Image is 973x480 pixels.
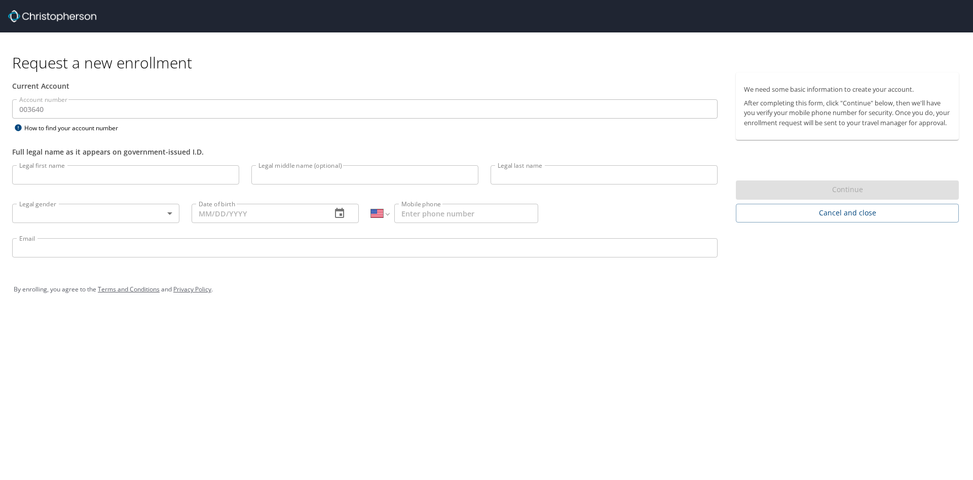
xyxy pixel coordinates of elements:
span: Cancel and close [744,207,951,219]
div: By enrolling, you agree to the and . [14,277,959,302]
div: ​ [12,204,179,223]
p: We need some basic information to create your account. [744,85,951,94]
input: MM/DD/YYYY [192,204,323,223]
p: After completing this form, click "Continue" below, then we'll have you verify your mobile phone ... [744,98,951,128]
h1: Request a new enrollment [12,53,967,72]
div: How to find your account number [12,122,139,134]
button: Cancel and close [736,204,959,223]
img: cbt logo [8,10,96,22]
div: Full legal name as it appears on government-issued I.D. [12,146,718,157]
a: Privacy Policy [173,285,211,293]
a: Terms and Conditions [98,285,160,293]
input: Enter phone number [394,204,538,223]
div: Current Account [12,81,718,91]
